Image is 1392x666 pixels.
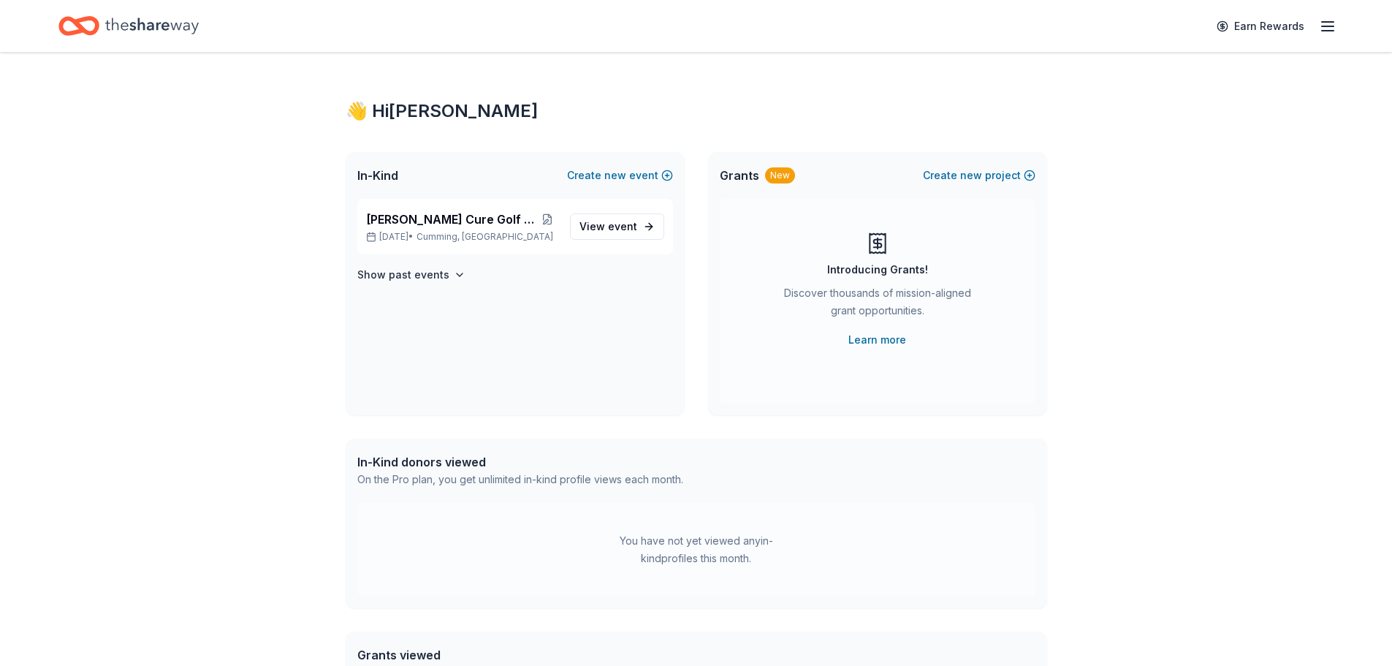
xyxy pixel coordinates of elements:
span: In-Kind [357,167,398,184]
div: In-Kind donors viewed [357,453,683,471]
p: [DATE] • [366,231,558,243]
div: 👋 Hi [PERSON_NAME] [346,99,1047,123]
div: You have not yet viewed any in-kind profiles this month. [605,532,788,567]
button: Createnewevent [567,167,673,184]
span: event [608,220,637,232]
a: Home [58,9,199,43]
span: Grants [720,167,759,184]
div: On the Pro plan, you get unlimited in-kind profile views each month. [357,471,683,488]
span: new [960,167,982,184]
a: Learn more [848,331,906,349]
div: Grants viewed [357,646,639,664]
h4: Show past events [357,266,449,284]
div: Discover thousands of mission-aligned grant opportunities. [778,284,977,325]
span: View [579,218,637,235]
span: [PERSON_NAME] Cure Golf Tournament [366,211,536,228]
span: new [604,167,626,184]
div: New [765,167,795,183]
button: Createnewproject [923,167,1035,184]
a: Earn Rewards [1208,13,1313,39]
span: Cumming, [GEOGRAPHIC_DATA] [417,231,553,243]
div: Introducing Grants! [827,261,928,279]
button: Show past events [357,266,465,284]
a: View event [570,213,664,240]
